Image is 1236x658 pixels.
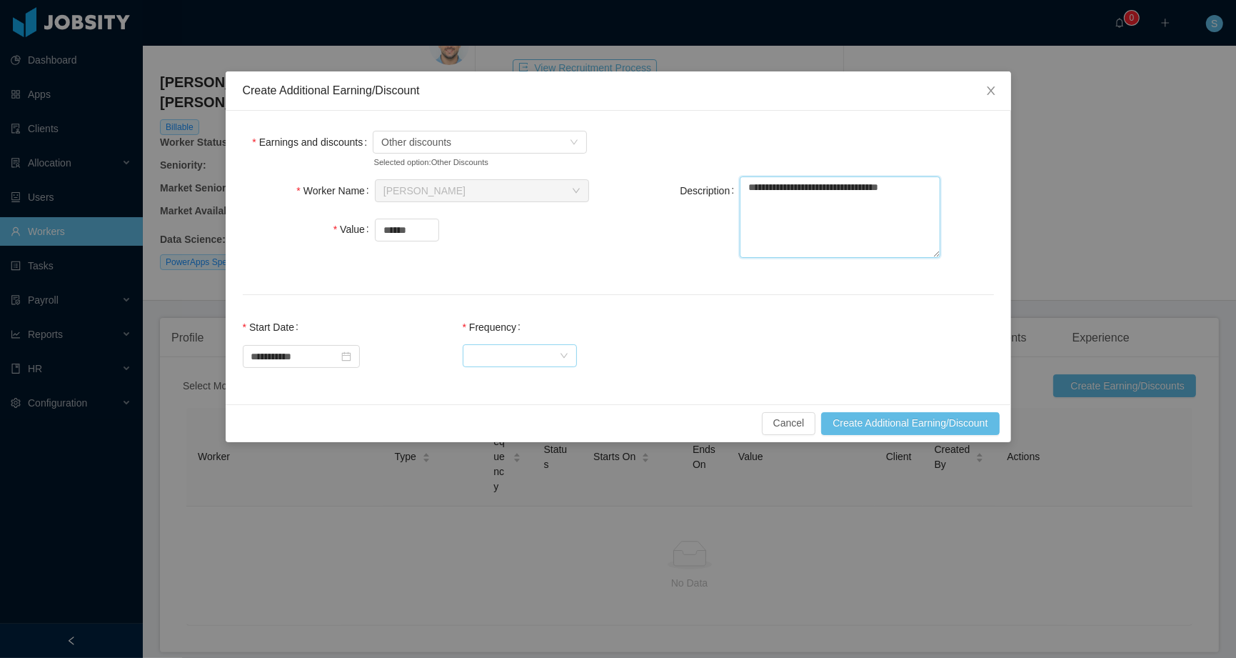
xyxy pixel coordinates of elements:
[374,156,556,169] small: Selected option: Other Discounts
[572,186,581,196] i: icon: down
[463,321,527,333] label: Frequency
[341,352,351,362] i: icon: calendar
[243,321,304,333] label: Start Date
[376,219,438,241] input: Value
[560,352,568,362] i: icon: down
[570,138,578,148] i: icon: down
[985,85,997,96] i: icon: close
[243,83,994,99] div: Create Additional Earning/Discount
[971,71,1011,111] button: Close
[680,185,740,196] label: Description
[296,185,374,196] label: Worker Name
[383,180,466,201] div: Josue Ulate
[740,176,940,258] textarea: Description
[252,136,373,148] label: Earnings and discounts
[381,131,451,153] span: Other discounts
[333,224,375,235] label: Value
[762,412,816,435] button: Cancel
[821,412,999,435] button: Create Additional Earning/Discount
